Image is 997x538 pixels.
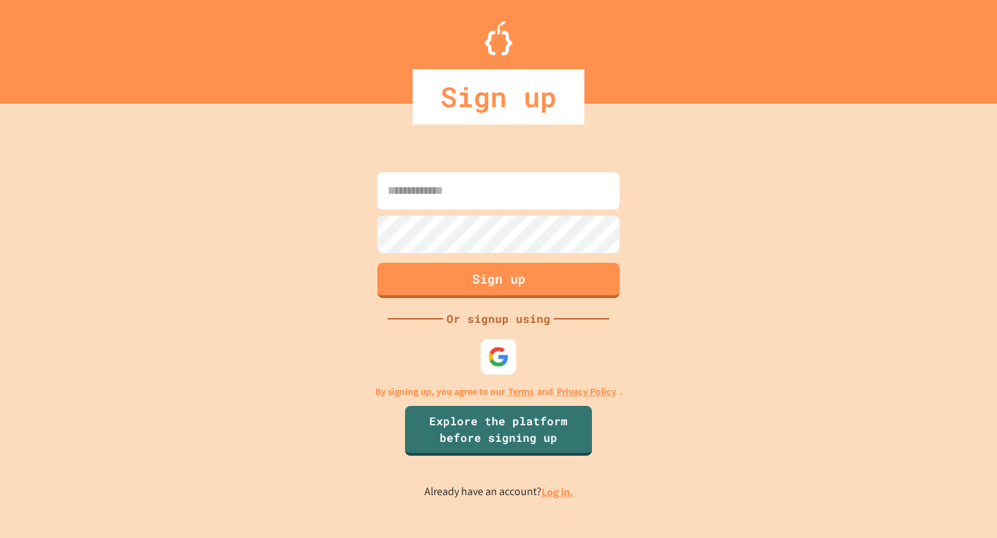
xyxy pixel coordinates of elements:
[508,384,534,399] a: Terms
[541,485,573,499] a: Log in.
[557,384,616,399] a: Privacy Policy
[377,263,620,298] button: Sign up
[405,406,592,456] a: Explore the platform before signing up
[413,69,584,124] div: Sign up
[375,384,622,399] p: By signing up, you agree to our and .
[424,483,573,501] p: Already have an account?
[443,310,554,327] div: Or signup using
[488,346,510,368] img: google-icon.svg
[485,21,512,55] img: Logo.svg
